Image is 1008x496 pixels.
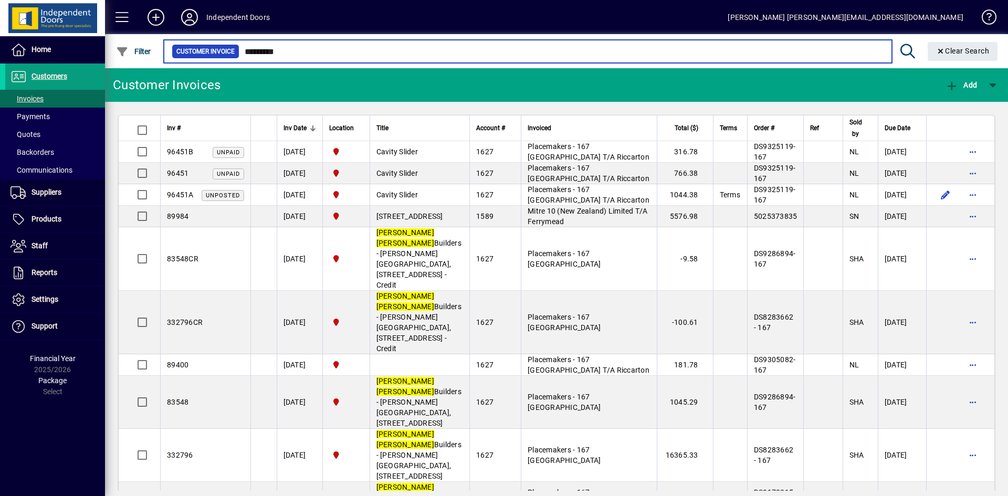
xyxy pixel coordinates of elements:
span: 1627 [476,255,493,263]
a: Communications [5,161,105,179]
a: Home [5,37,105,63]
span: 332796CR [167,318,203,326]
em: [PERSON_NAME] [376,239,434,247]
span: Home [31,45,51,54]
span: DS9286894-167 [754,393,796,411]
span: DS8283662 - 167 [754,313,793,332]
span: 1627 [476,451,493,459]
span: NL [849,361,859,369]
td: [DATE] [277,184,322,206]
div: Inv # [167,122,244,134]
span: Placemakers - 167 [GEOGRAPHIC_DATA] T/A Riccarton [528,185,649,204]
span: SN [849,212,859,220]
button: Filter [113,42,154,61]
td: [DATE] [277,354,322,376]
span: Location [329,122,354,134]
span: Inv # [167,122,181,134]
div: Ref [810,122,836,134]
span: 1589 [476,212,493,220]
span: Cavity Slider [376,147,418,156]
span: Backorders [10,148,54,156]
span: Communications [10,166,72,174]
em: [PERSON_NAME] [376,430,434,438]
a: Quotes [5,125,105,143]
td: [DATE] [277,163,322,184]
span: Payments [10,112,50,121]
td: [DATE] [878,141,926,163]
span: Builders - [PERSON_NAME][GEOGRAPHIC_DATA], [STREET_ADDRESS] [376,430,461,480]
span: DS9325119-167 [754,185,796,204]
button: More options [964,447,981,463]
em: [PERSON_NAME] [376,440,434,449]
span: Christchurch [329,210,363,222]
span: Placemakers - 167 [GEOGRAPHIC_DATA] [528,446,601,465]
td: [DATE] [277,429,322,482]
em: [PERSON_NAME] [376,292,434,300]
span: Unpaid [217,171,240,177]
a: Products [5,206,105,233]
span: 1627 [476,318,493,326]
span: DS9325119-167 [754,164,796,183]
div: Due Date [885,122,920,134]
span: 1627 [476,361,493,369]
button: Add [139,8,173,27]
span: Package [38,376,67,385]
a: Staff [5,233,105,259]
span: 1627 [476,191,493,199]
span: NL [849,169,859,177]
button: More options [964,208,981,225]
td: [DATE] [277,376,322,429]
span: Total ($) [675,122,698,134]
span: Staff [31,241,48,250]
td: [DATE] [878,376,926,429]
span: [STREET_ADDRESS] [376,212,443,220]
td: 181.78 [657,354,712,376]
span: Mitre 10 (New Zealand) Limited T/A Ferrymead [528,207,648,226]
span: Ref [810,122,819,134]
span: 1627 [476,169,493,177]
button: More options [964,356,981,373]
span: Placemakers - 167 [GEOGRAPHIC_DATA] [528,313,601,332]
span: Christchurch [329,167,363,179]
div: Sold by [849,117,871,140]
div: Total ($) [664,122,707,134]
span: Products [31,215,61,223]
span: 5025373835 [754,212,797,220]
td: [DATE] [878,291,926,354]
div: Independent Doors [206,9,270,26]
td: [DATE] [277,291,322,354]
div: Title [376,122,464,134]
a: Backorders [5,143,105,161]
span: Terms [720,122,737,134]
span: SHA [849,451,864,459]
span: 1627 [476,398,493,406]
em: [PERSON_NAME] [376,387,434,396]
span: 83548 [167,398,188,406]
span: SHA [849,255,864,263]
span: 332796 [167,451,193,459]
span: Builders - [PERSON_NAME][GEOGRAPHIC_DATA], [STREET_ADDRESS] [376,377,461,427]
span: 1627 [476,147,493,156]
td: [DATE] [878,206,926,227]
span: Placemakers - 167 [GEOGRAPHIC_DATA] [528,393,601,411]
span: Financial Year [30,354,76,363]
span: Placemakers - 167 [GEOGRAPHIC_DATA] T/A Riccarton [528,355,649,374]
td: [DATE] [878,227,926,291]
span: NL [849,191,859,199]
td: [DATE] [878,429,926,482]
button: More options [964,143,981,160]
button: More options [964,165,981,182]
span: 96451A [167,191,194,199]
div: Invoiced [528,122,650,134]
td: 316.78 [657,141,712,163]
span: Clear Search [936,47,990,55]
span: Christchurch [329,189,363,200]
span: Reports [31,268,57,277]
span: Unposted [206,192,240,199]
td: [DATE] [878,184,926,206]
div: Customer Invoices [113,77,220,93]
span: Sold by [849,117,862,140]
span: Filter [116,47,151,56]
span: Cavity Slider [376,191,418,199]
span: Christchurch [329,396,363,408]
